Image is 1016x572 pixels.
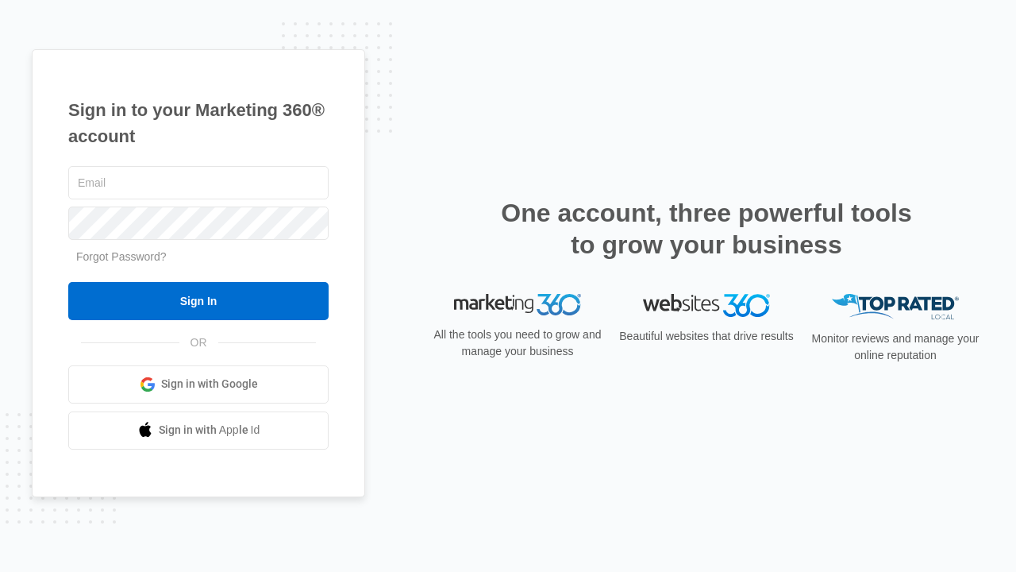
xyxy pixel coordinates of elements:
[76,250,167,263] a: Forgot Password?
[68,412,329,450] a: Sign in with Apple Id
[68,365,329,404] a: Sign in with Google
[643,294,770,317] img: Websites 360
[161,376,258,392] span: Sign in with Google
[454,294,581,316] img: Marketing 360
[68,166,329,199] input: Email
[806,330,984,364] p: Monitor reviews and manage your online reputation
[429,327,606,360] p: All the tools you need to grow and manage your business
[159,422,260,439] span: Sign in with Apple Id
[179,334,218,351] span: OR
[68,282,329,320] input: Sign In
[832,294,959,320] img: Top Rated Local
[68,97,329,149] h1: Sign in to your Marketing 360® account
[618,328,795,345] p: Beautiful websites that drive results
[496,197,917,261] h2: One account, three powerful tools to grow your business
